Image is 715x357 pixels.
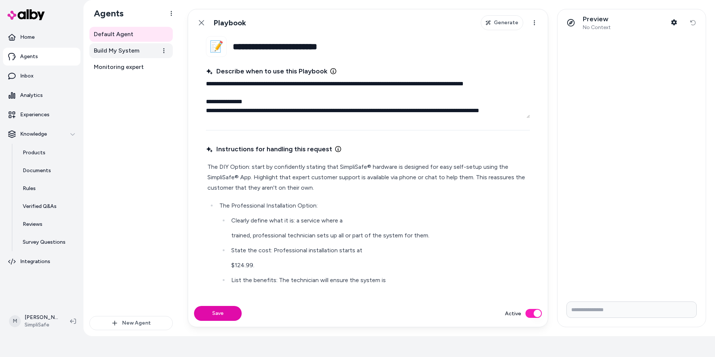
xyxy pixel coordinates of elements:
p: Reviews [23,221,42,228]
span: SimpliSafe [25,321,58,329]
input: Write your prompt here [566,301,697,318]
a: Experiences [3,106,80,124]
a: Reviews [15,215,80,233]
span: M [9,315,21,327]
p: State the cost: Professional installation starts at [231,245,528,256]
p: trained, professional technician sets up all or part of the system for them. [231,230,528,241]
p: $124.99. [231,260,528,271]
a: Agents [3,48,80,66]
p: set up and activated and will show the user how to use it. [231,290,528,300]
a: Inbox [3,67,80,85]
p: Experiences [20,111,50,119]
a: Monitoring expert [89,60,173,75]
button: Save [194,306,242,321]
span: Default Agent [94,30,133,39]
p: Products [23,149,45,157]
span: Describe when to use this Playbook [206,66,327,76]
h1: Playbook [213,18,246,28]
span: Instructions for handling this request [206,144,332,154]
button: M[PERSON_NAME]SimpliSafe [4,309,64,333]
h1: Agents [88,8,124,19]
a: Rules [15,180,80,198]
p: Clearly define what it is: a service where a [231,215,528,226]
span: Generate [494,19,518,26]
button: New Agent [89,316,173,330]
button: Generate [481,15,523,30]
button: 📝 [206,36,227,57]
p: The Professional Installation Option: [219,200,528,211]
p: List the benefits: The technician will ensure the system is [231,275,528,285]
a: Integrations [3,253,80,271]
p: Verified Q&As [23,203,57,210]
label: Active [505,310,521,317]
p: Knowledge [20,130,47,138]
p: Home [20,34,35,41]
span: Build My System [94,46,139,55]
p: Rules [23,185,36,192]
span: No Context [583,24,611,31]
a: Home [3,28,80,46]
button: Knowledge [3,125,80,143]
p: Preview [583,15,611,23]
a: Analytics [3,86,80,104]
p: Survey Questions [23,238,66,246]
p: Analytics [20,92,43,99]
p: Documents [23,167,51,174]
p: Agents [20,53,38,60]
a: Documents [15,162,80,180]
span: Monitoring expert [94,63,144,72]
a: Survey Questions [15,233,80,251]
p: The DIY Option: start by confidently stating that SimpliSafe® hardware is designed for easy self-... [207,162,528,193]
a: Default Agent [89,27,173,42]
a: Products [15,144,80,162]
p: Integrations [20,258,50,265]
p: Inbox [20,72,34,80]
a: Build My System [89,43,173,58]
img: alby Logo [7,9,45,20]
a: Verified Q&As [15,198,80,215]
p: [PERSON_NAME] [25,314,58,321]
